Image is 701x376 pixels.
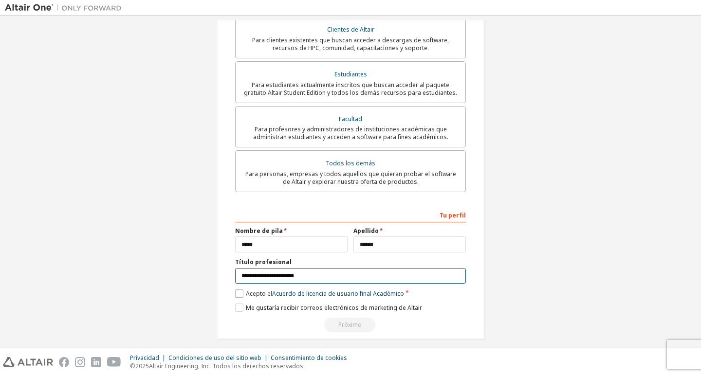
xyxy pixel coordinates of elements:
[75,357,85,367] img: instagram.svg
[245,170,456,186] font: Para personas, empresas y todos aquellos que quieran probar el software de Altair y explorar nues...
[326,159,375,167] font: Todos los demás
[5,3,127,13] img: Altair Uno
[235,258,292,266] font: Título profesional
[3,357,53,367] img: altair_logo.svg
[246,289,272,298] font: Acepto el
[373,289,404,298] font: Académico
[130,354,159,362] font: Privacidad
[271,354,347,362] font: Consentimiento de cookies
[135,362,149,370] font: 2025
[59,357,69,367] img: facebook.svg
[440,211,466,219] font: Tu perfil
[149,362,305,370] font: Altair Engineering, Inc. Todos los derechos reservados.
[253,125,448,141] font: Para profesores y administradores de instituciones académicas que administran estudiantes y acced...
[130,362,135,370] font: ©
[339,115,362,123] font: Facultad
[235,318,466,332] div: Lea y acepte el EULA para continuar
[91,357,101,367] img: linkedin.svg
[334,70,367,78] font: Estudiantes
[107,357,121,367] img: youtube.svg
[272,289,371,298] font: Acuerdo de licencia de usuario final
[246,304,422,312] font: Me gustaría recibir correos electrónicos de marketing de Altair
[327,25,374,34] font: Clientes de Altair
[252,36,449,52] font: Para clientes existentes que buscan acceder a descargas de software, recursos de HPC, comunidad, ...
[353,227,379,235] font: Apellido
[168,354,261,362] font: Condiciones de uso del sitio web
[244,81,457,97] font: Para estudiantes actualmente inscritos que buscan acceder al paquete gratuito Altair Student Edit...
[235,227,283,235] font: Nombre de pila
